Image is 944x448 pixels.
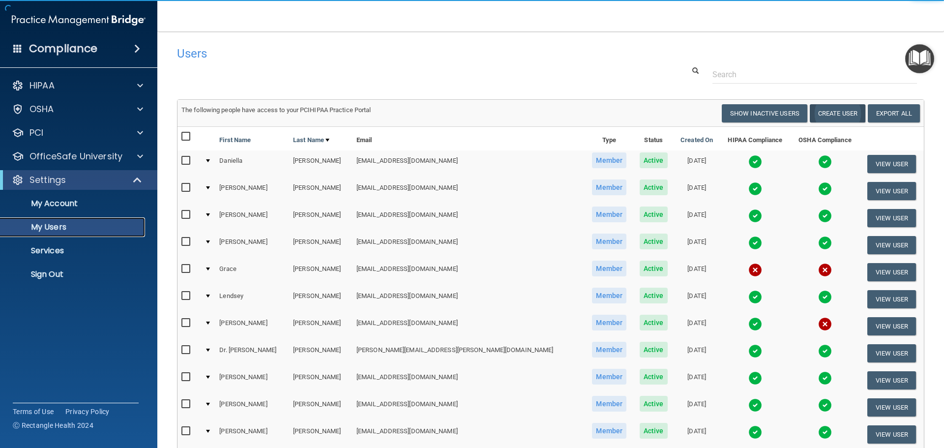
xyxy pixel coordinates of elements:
span: Member [592,396,626,412]
td: [EMAIL_ADDRESS][DOMAIN_NAME] [353,367,586,394]
h4: Compliance [29,42,97,56]
p: Settings [29,174,66,186]
button: View User [867,290,916,308]
a: OfficeSafe University [12,150,143,162]
span: Member [592,342,626,358]
td: [DATE] [674,286,720,313]
a: OSHA [12,103,143,115]
p: OfficeSafe University [29,150,122,162]
input: Search [712,65,917,84]
span: Active [640,315,668,330]
button: Create User [810,104,865,122]
img: tick.e7d51cea.svg [818,290,832,304]
td: [PERSON_NAME] [215,178,289,205]
img: tick.e7d51cea.svg [748,317,762,331]
th: OSHA Compliance [791,127,859,150]
td: [PERSON_NAME] [289,394,353,421]
span: The following people have access to your PCIHIPAA Practice Portal [181,106,371,114]
p: OSHA [29,103,54,115]
img: tick.e7d51cea.svg [818,236,832,250]
span: Member [592,369,626,385]
a: Privacy Policy [65,407,110,417]
img: tick.e7d51cea.svg [818,209,832,223]
a: Created On [680,134,713,146]
td: Lendsey [215,286,289,313]
td: [PERSON_NAME] [289,367,353,394]
button: View User [867,182,916,200]
img: tick.e7d51cea.svg [748,344,762,358]
td: [PERSON_NAME] [215,367,289,394]
iframe: Drift Widget Chat Controller [774,378,932,418]
p: Services [6,246,141,256]
td: [PERSON_NAME] [289,232,353,259]
a: Last Name [293,134,329,146]
img: tick.e7d51cea.svg [748,236,762,250]
a: HIPAA [12,80,143,91]
th: Status [633,127,674,150]
td: [PERSON_NAME] [289,340,353,367]
p: Sign Out [6,269,141,279]
td: [DATE] [674,421,720,448]
td: [EMAIL_ADDRESS][DOMAIN_NAME] [353,313,586,340]
h4: Users [177,47,607,60]
button: View User [867,344,916,362]
td: [EMAIL_ADDRESS][DOMAIN_NAME] [353,232,586,259]
img: tick.e7d51cea.svg [818,425,832,439]
td: [EMAIL_ADDRESS][DOMAIN_NAME] [353,421,586,448]
td: [EMAIL_ADDRESS][DOMAIN_NAME] [353,259,586,286]
span: Member [592,152,626,168]
td: [DATE] [674,205,720,232]
td: [EMAIL_ADDRESS][DOMAIN_NAME] [353,178,586,205]
span: Active [640,396,668,412]
td: [PERSON_NAME] [215,421,289,448]
a: First Name [219,134,251,146]
span: Member [592,315,626,330]
td: Grace [215,259,289,286]
p: My Users [6,222,141,232]
td: [DATE] [674,367,720,394]
p: My Account [6,199,141,209]
td: [EMAIL_ADDRESS][DOMAIN_NAME] [353,205,586,232]
img: PMB logo [12,10,146,30]
th: Type [586,127,633,150]
th: HIPAA Compliance [720,127,791,150]
td: [PERSON_NAME] [215,205,289,232]
td: [EMAIL_ADDRESS][DOMAIN_NAME] [353,394,586,421]
td: [PERSON_NAME] [289,178,353,205]
button: View User [867,236,916,254]
a: Terms of Use [13,407,54,417]
span: Active [640,207,668,222]
td: [DATE] [674,150,720,178]
img: cross.ca9f0e7f.svg [818,317,832,331]
img: cross.ca9f0e7f.svg [818,263,832,277]
p: PCI [29,127,43,139]
button: View User [867,155,916,173]
td: [DATE] [674,259,720,286]
span: Member [592,261,626,276]
img: tick.e7d51cea.svg [748,155,762,169]
td: [DATE] [674,394,720,421]
th: Email [353,127,586,150]
a: Export All [868,104,920,122]
td: [DATE] [674,178,720,205]
button: Show Inactive Users [722,104,807,122]
img: tick.e7d51cea.svg [748,182,762,196]
span: Member [592,179,626,195]
td: [PERSON_NAME][EMAIL_ADDRESS][PERSON_NAME][DOMAIN_NAME] [353,340,586,367]
button: View User [867,317,916,335]
span: Active [640,342,668,358]
td: Daniella [215,150,289,178]
span: Active [640,369,668,385]
td: [EMAIL_ADDRESS][DOMAIN_NAME] [353,150,586,178]
td: [PERSON_NAME] [215,232,289,259]
img: tick.e7d51cea.svg [748,209,762,223]
a: PCI [12,127,143,139]
img: tick.e7d51cea.svg [748,290,762,304]
span: Active [640,261,668,276]
span: Active [640,152,668,168]
button: View User [867,209,916,227]
span: Member [592,234,626,249]
img: tick.e7d51cea.svg [818,155,832,169]
span: Active [640,234,668,249]
img: tick.e7d51cea.svg [748,371,762,385]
